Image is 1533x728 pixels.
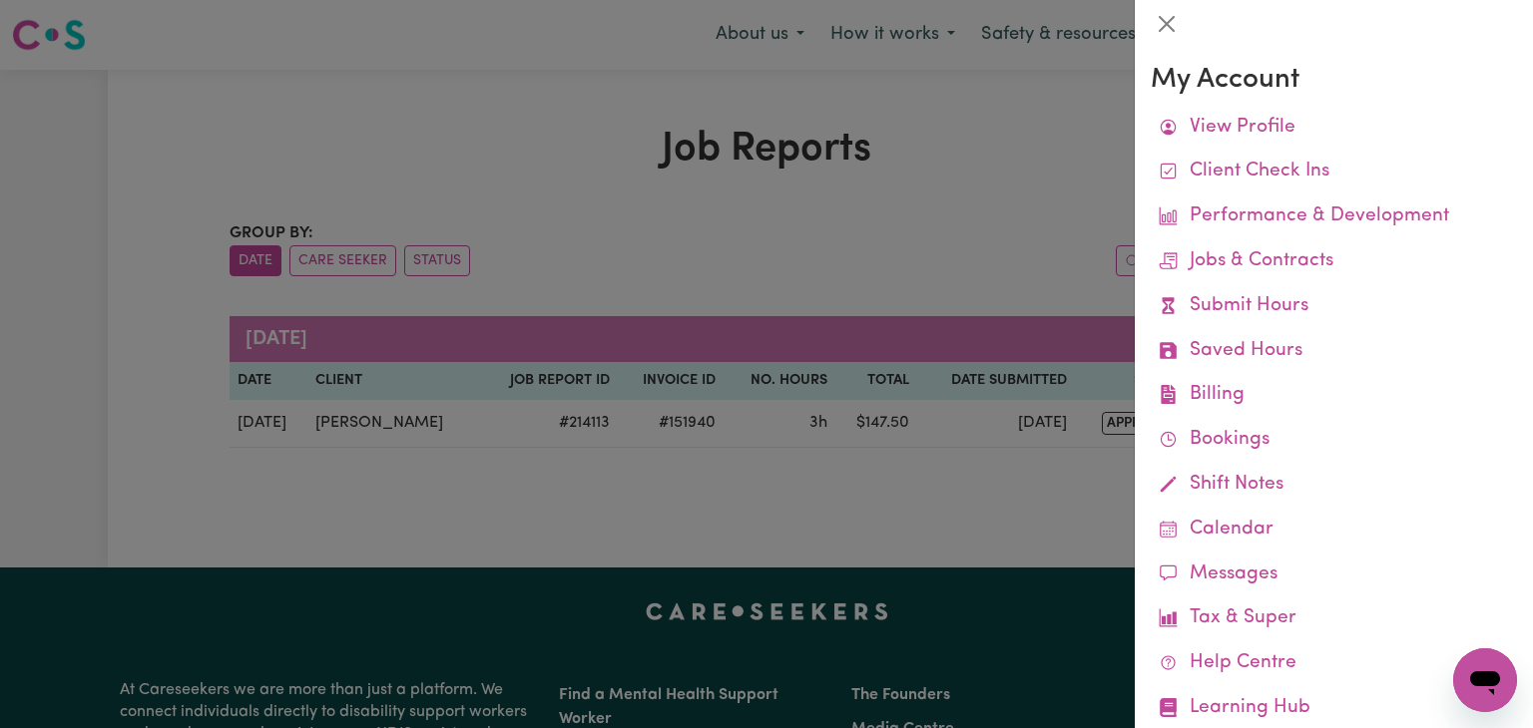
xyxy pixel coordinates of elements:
a: Tax & Super [1151,596,1517,641]
a: Client Check Ins [1151,150,1517,194]
a: Submit Hours [1151,284,1517,329]
a: Messages [1151,552,1517,597]
a: Shift Notes [1151,463,1517,508]
a: Bookings [1151,418,1517,463]
h3: My Account [1151,64,1517,98]
a: Jobs & Contracts [1151,239,1517,284]
a: Calendar [1151,508,1517,552]
button: Close [1151,8,1183,40]
a: Performance & Development [1151,194,1517,239]
a: View Profile [1151,106,1517,151]
iframe: Button to launch messaging window [1453,648,1517,712]
a: Help Centre [1151,641,1517,686]
a: Billing [1151,373,1517,418]
a: Saved Hours [1151,329,1517,374]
